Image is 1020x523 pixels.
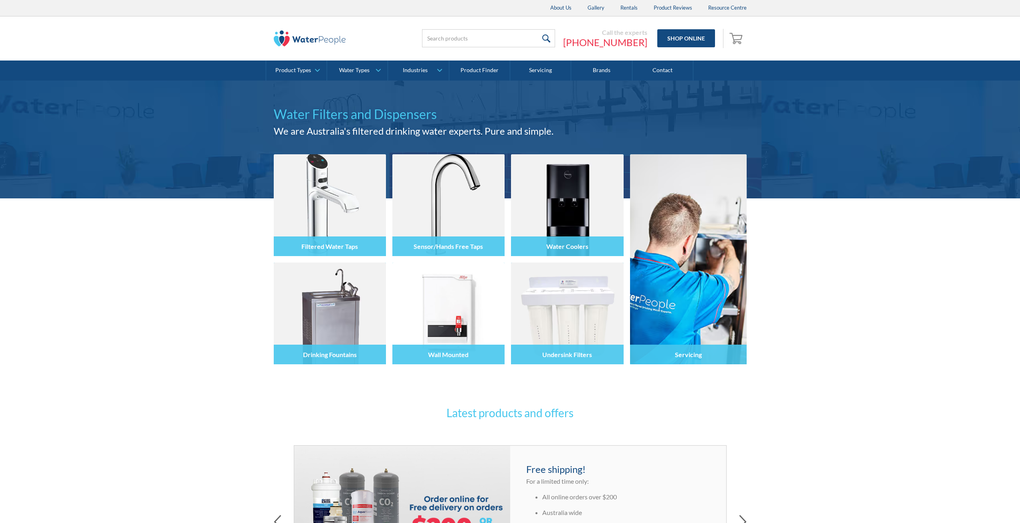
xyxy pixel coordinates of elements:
a: Contact [632,61,693,81]
a: Shop Online [657,29,715,47]
img: Wall Mounted [392,263,505,364]
a: [PHONE_NUMBER] [563,36,647,48]
h4: Water Coolers [546,242,588,250]
div: Call the experts [563,28,647,36]
a: Brands [571,61,632,81]
div: Industries [403,67,428,74]
div: Water Types [339,67,370,74]
h4: Wall Mounted [428,351,469,358]
a: Product Types [266,61,327,81]
img: Water Coolers [511,154,623,256]
h4: Undersink Filters [542,351,592,358]
h4: Filtered Water Taps [301,242,358,250]
a: Servicing [630,154,747,364]
h4: Drinking Fountains [303,351,357,358]
li: All online orders over $200 [542,492,710,502]
img: Undersink Filters [511,263,623,364]
img: Sensor/Hands Free Taps [392,154,505,256]
img: shopping cart [729,32,745,44]
p: For a limited time only: [526,477,710,486]
a: Water Types [327,61,388,81]
h4: Free shipping! [526,462,710,477]
li: Australia wide [542,508,710,517]
a: Product Finder [449,61,510,81]
h3: Latest products and offers [354,404,667,421]
img: The Water People [274,30,346,46]
input: Search products [422,29,555,47]
div: Product Types [275,67,311,74]
img: Drinking Fountains [274,263,386,364]
a: Servicing [510,61,571,81]
a: Industries [388,61,448,81]
a: Open empty cart [727,29,747,48]
h4: Sensor/Hands Free Taps [414,242,483,250]
h4: Servicing [675,351,702,358]
img: Filtered Water Taps [274,154,386,256]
